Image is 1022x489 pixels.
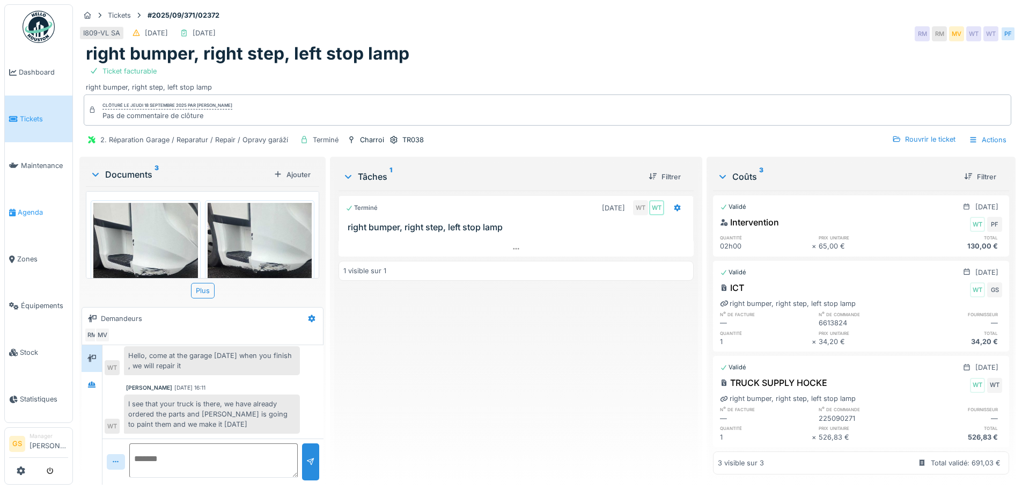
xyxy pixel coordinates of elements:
div: Pas de commentaire de clôture [102,111,232,121]
a: Équipements [5,282,72,329]
div: Plus [191,283,215,298]
sup: 3 [155,168,159,181]
div: I see that your truck is there, we have already ordered the parts and [PERSON_NAME] is going to p... [124,395,300,434]
div: Clôturé le jeudi 18 septembre 2025 par [PERSON_NAME] [102,102,232,110]
div: 2. Réparation Garage / Reparatur / Repair / Opravy garáží [100,135,288,145]
h6: n° de commande [819,406,910,413]
a: Stock [5,329,72,376]
div: [DATE] [975,362,998,373]
sup: 1 [389,170,392,183]
h6: fournisseur [910,406,1002,413]
div: WT [633,200,648,215]
div: RM [915,26,930,41]
h6: quantité [720,425,812,432]
div: RM [932,26,947,41]
div: Demandeurs [101,313,142,324]
div: Intervention [720,216,779,229]
a: Maintenance [5,142,72,189]
h6: n° de facture [720,406,812,413]
div: Terminé [313,135,339,145]
a: GS Manager[PERSON_NAME] [9,432,68,458]
span: Dashboard [19,67,68,77]
div: Rouvrir le ticket [888,132,960,147]
li: GS [9,436,25,452]
span: Statistiques [20,394,68,404]
h6: fournisseur [910,311,1002,318]
div: WT [970,282,985,297]
div: 34,20 € [819,337,910,347]
div: WT [105,419,120,434]
a: Agenda [5,189,72,236]
div: 1 visible sur 1 [343,266,386,276]
div: Filtrer [644,170,685,184]
div: PF [987,217,1002,232]
div: Validé [720,202,746,211]
h6: prix unitaire [819,234,910,241]
img: Badge_color-CXgf-gQk.svg [23,11,55,43]
div: Manager [30,432,68,440]
div: × [812,241,819,251]
div: PF [1001,26,1016,41]
div: Hello, come at the garage [DATE] when you finish , we will repair it [124,346,300,375]
li: [PERSON_NAME] [30,432,68,455]
div: 1 [720,337,812,347]
h6: prix unitaire [819,425,910,432]
div: ICT [720,281,744,294]
div: WT [649,200,664,215]
img: ukszop6h1s5hwh92grufaouc0p5c [208,203,312,342]
a: Dashboard [5,49,72,96]
div: Validé [720,268,746,277]
div: Tâches [343,170,639,183]
div: [DATE] [602,203,625,213]
span: Zones [17,254,68,264]
div: MV [949,26,964,41]
div: 130,00 € [910,241,1002,251]
h6: prix unitaire [819,330,910,337]
div: TR038 [402,135,424,145]
h6: n° de facture [720,311,812,318]
div: 225090271 [819,413,910,424]
h6: total [910,234,1002,241]
h3: right bumper, right step, left stop lamp [348,222,688,232]
div: [DATE] [975,267,998,278]
div: Charroi [360,135,384,145]
div: — [720,318,812,328]
div: Actions [964,132,1011,148]
div: Coûts [717,170,955,183]
a: Tickets [5,96,72,142]
div: WT [970,217,985,232]
span: Équipements [21,301,68,311]
span: Agenda [18,207,68,217]
h6: total [910,330,1002,337]
span: Stock [20,347,68,357]
div: [DATE] [975,202,998,212]
div: — [910,413,1002,424]
div: — [910,318,1002,328]
img: fsx0tylm799f5dsn0bf6hgn3bize [93,203,198,342]
div: Terminé [345,203,378,213]
strong: #2025/09/371/02372 [143,10,224,20]
div: I809-VL SA [83,28,120,38]
div: 65,00 € [819,241,910,251]
sup: 3 [759,170,763,183]
div: TRUCK SUPPLY HOCKE [720,376,827,389]
h6: quantité [720,330,812,337]
div: Filtrer [960,170,1001,184]
a: Statistiques [5,376,72,422]
div: right bumper, right step, left stop lamp [86,64,1009,92]
span: Tickets [20,114,68,124]
div: [PERSON_NAME] [126,384,172,392]
div: 6613824 [819,318,910,328]
div: Ticket facturable [102,66,157,76]
div: [DATE] 16:11 [174,384,205,392]
div: GS [987,282,1002,297]
h6: n° de commande [819,311,910,318]
div: WT [970,378,985,393]
div: Documents [90,168,269,181]
div: Ajouter [269,167,315,182]
div: [DATE] [145,28,168,38]
div: WT [983,26,998,41]
div: right bumper, right step, left stop lamp [720,393,856,404]
span: Maintenance [21,160,68,171]
h6: total [910,425,1002,432]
